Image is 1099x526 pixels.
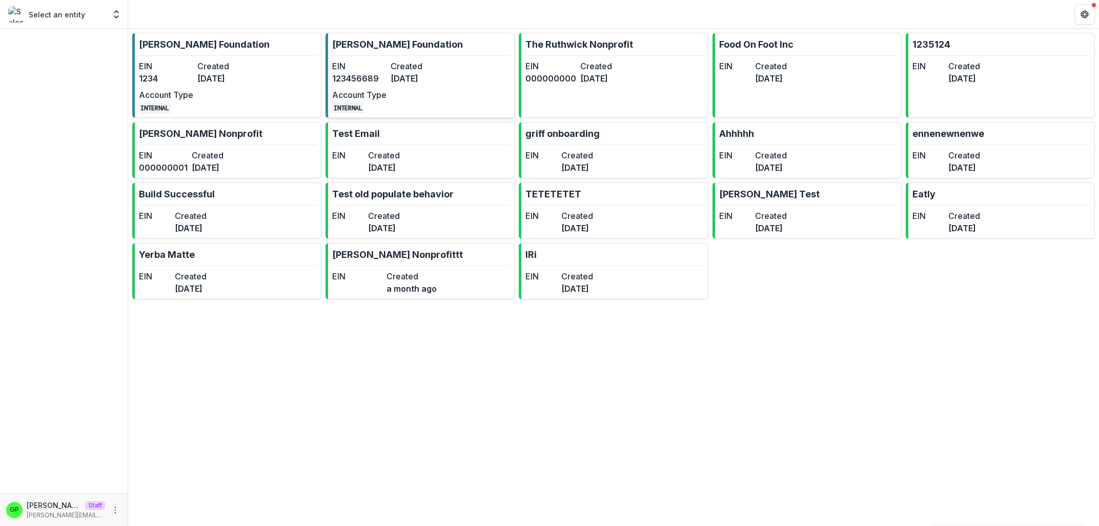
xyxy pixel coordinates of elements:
[519,243,708,299] a: IRiEINCreated[DATE]
[719,37,793,51] p: Food On Foot Inc
[139,60,193,72] dt: EIN
[948,210,980,222] dt: Created
[175,222,207,234] dd: [DATE]
[132,183,321,239] a: Build SuccessfulEINCreated[DATE]
[525,270,557,282] dt: EIN
[10,507,19,513] div: Griffin Perry
[561,270,593,282] dt: Created
[519,33,708,118] a: The Ruthwick NonprofitEIN000000000Created[DATE]
[332,210,364,222] dt: EIN
[580,60,631,72] dt: Created
[85,501,105,510] p: Staff
[139,127,262,140] p: [PERSON_NAME] Nonprofit
[713,33,902,118] a: Food On Foot IncEINCreated[DATE]
[525,187,581,201] p: TETETETET
[525,248,537,261] p: IRi
[332,89,386,101] dt: Account Type
[912,127,984,140] p: ennenewnenwe
[139,270,171,282] dt: EIN
[525,149,557,161] dt: EIN
[139,37,270,51] p: [PERSON_NAME] Foundation
[912,149,944,161] dt: EIN
[755,161,787,174] dd: [DATE]
[948,161,980,174] dd: [DATE]
[332,270,382,282] dt: EIN
[719,127,754,140] p: Ahhhhh
[391,60,445,72] dt: Created
[332,60,386,72] dt: EIN
[561,210,593,222] dt: Created
[332,103,364,113] code: INTERNAL
[386,282,437,295] dd: a month ago
[755,72,787,85] dd: [DATE]
[175,210,207,222] dt: Created
[912,187,935,201] p: Eatly
[906,183,1095,239] a: EatlyEINCreated[DATE]
[139,89,193,101] dt: Account Type
[332,72,386,85] dd: 123456689
[325,243,515,299] a: [PERSON_NAME] NonprofitttEINCreateda month ago
[197,60,252,72] dt: Created
[109,4,124,25] button: Open entity switcher
[561,161,593,174] dd: [DATE]
[519,122,708,178] a: griff onboardingEINCreated[DATE]
[580,72,631,85] dd: [DATE]
[948,60,980,72] dt: Created
[192,161,240,174] dd: [DATE]
[332,248,463,261] p: [PERSON_NAME] Nonprofittt
[332,187,454,201] p: Test old populate behavior
[325,33,515,118] a: [PERSON_NAME] FoundationEIN123456689Created[DATE]Account TypeINTERNAL
[132,122,321,178] a: [PERSON_NAME] NonprofitEIN000000001Created[DATE]
[332,127,380,140] p: Test Email
[139,187,215,201] p: Build Successful
[325,122,515,178] a: Test EmailEINCreated[DATE]
[755,60,787,72] dt: Created
[139,161,188,174] dd: 000000001
[29,9,85,20] p: Select an entity
[368,222,400,234] dd: [DATE]
[519,183,708,239] a: TETETETETEINCreated[DATE]
[912,60,944,72] dt: EIN
[109,504,121,516] button: More
[525,60,576,72] dt: EIN
[139,210,171,222] dt: EIN
[561,282,593,295] dd: [DATE]
[1074,4,1095,25] button: Get Help
[368,210,400,222] dt: Created
[192,149,240,161] dt: Created
[713,183,902,239] a: [PERSON_NAME] TestEINCreated[DATE]
[561,149,593,161] dt: Created
[525,210,557,222] dt: EIN
[719,187,820,201] p: [PERSON_NAME] Test
[175,270,207,282] dt: Created
[27,511,105,520] p: [PERSON_NAME][EMAIL_ADDRESS][DOMAIN_NAME]
[719,210,751,222] dt: EIN
[948,72,980,85] dd: [DATE]
[139,248,195,261] p: Yerba Matte
[912,37,950,51] p: 1235124
[755,222,787,234] dd: [DATE]
[332,37,463,51] p: [PERSON_NAME] Foundation
[325,183,515,239] a: Test old populate behaviorEINCreated[DATE]
[912,210,944,222] dt: EIN
[132,243,321,299] a: Yerba MatteEINCreated[DATE]
[719,149,751,161] dt: EIN
[27,500,81,511] p: [PERSON_NAME]
[391,72,445,85] dd: [DATE]
[525,127,600,140] p: griff onboarding
[906,33,1095,118] a: 1235124EINCreated[DATE]
[132,33,321,118] a: [PERSON_NAME] FoundationEIN1234Created[DATE]Account TypeINTERNAL
[386,270,437,282] dt: Created
[139,149,188,161] dt: EIN
[368,161,400,174] dd: [DATE]
[332,149,364,161] dt: EIN
[525,72,576,85] dd: 000000000
[755,210,787,222] dt: Created
[197,72,252,85] dd: [DATE]
[175,282,207,295] dd: [DATE]
[906,122,1095,178] a: ennenewnenweEINCreated[DATE]
[719,60,751,72] dt: EIN
[8,6,25,23] img: Select an entity
[525,37,633,51] p: The Ruthwick Nonprofit
[713,122,902,178] a: AhhhhhEINCreated[DATE]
